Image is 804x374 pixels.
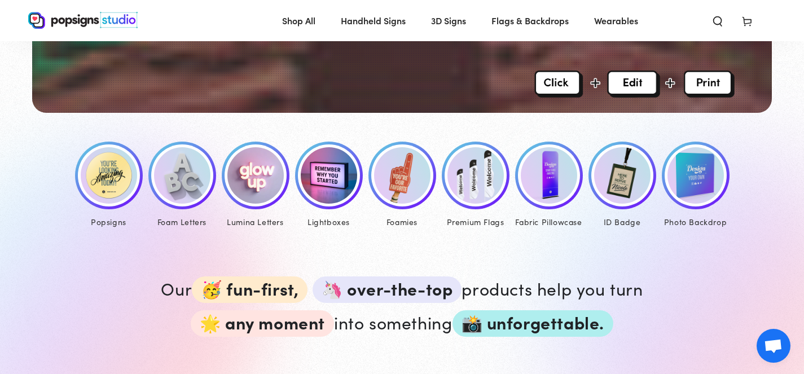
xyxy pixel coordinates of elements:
[703,8,732,33] summary: Search our site
[148,215,216,229] div: Foam Letters
[594,147,651,204] img: ID Badge
[594,12,638,29] span: Wearables
[447,147,504,204] img: Premium Feather Flags
[219,142,292,230] a: Lumina Letters Lumina Letters
[192,276,307,303] span: 🥳 fun-first,
[332,6,414,36] a: Handheld Signs
[588,215,656,229] div: ID Badge
[341,12,406,29] span: Handheld Signs
[534,71,735,98] img: Overlay Image
[227,147,284,204] img: Lumina Letters
[75,215,143,229] div: Popsigns
[586,6,647,36] a: Wearables
[282,12,315,29] span: Shop All
[366,142,439,230] a: Foamies® Foamies
[146,142,219,230] a: Foam Letters Foam Letters
[521,147,577,204] img: Fabric Pillowcase
[662,215,730,229] div: Photo Backdrop
[154,147,210,204] img: Foam Letters
[222,215,289,229] div: Lumina Letters
[295,215,363,229] div: Lightboxes
[586,142,659,230] a: ID Badge ID Badge
[483,6,577,36] a: Flags & Backdrops
[515,215,583,229] div: Fabric Pillowcase
[439,142,512,230] a: Premium Feather Flags Premium Flags
[72,142,146,230] a: Popsigns Popsigns
[292,142,366,230] a: Lumina Lightboxes Lightboxes
[667,147,724,204] img: Photo Backdrop
[757,329,790,363] a: Open chat
[148,269,656,337] p: Our products help you turn into something
[374,147,430,204] img: Foamies®
[659,142,732,230] a: Photo Backdrop Photo Backdrop
[423,6,475,36] a: 3D Signs
[301,147,357,204] img: Lumina Lightboxes
[512,142,586,230] a: Fabric Pillowcase Fabric Pillowcase
[368,215,436,229] div: Foamies
[442,215,509,229] div: Premium Flags
[452,310,614,337] span: 📸 unforgettable.
[191,310,334,337] span: 🌟 any moment
[431,12,466,29] span: 3D Signs
[274,6,324,36] a: Shop All
[491,12,569,29] span: Flags & Backdrops
[313,276,462,303] span: 🦄 over-the-top
[81,147,137,204] img: Popsigns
